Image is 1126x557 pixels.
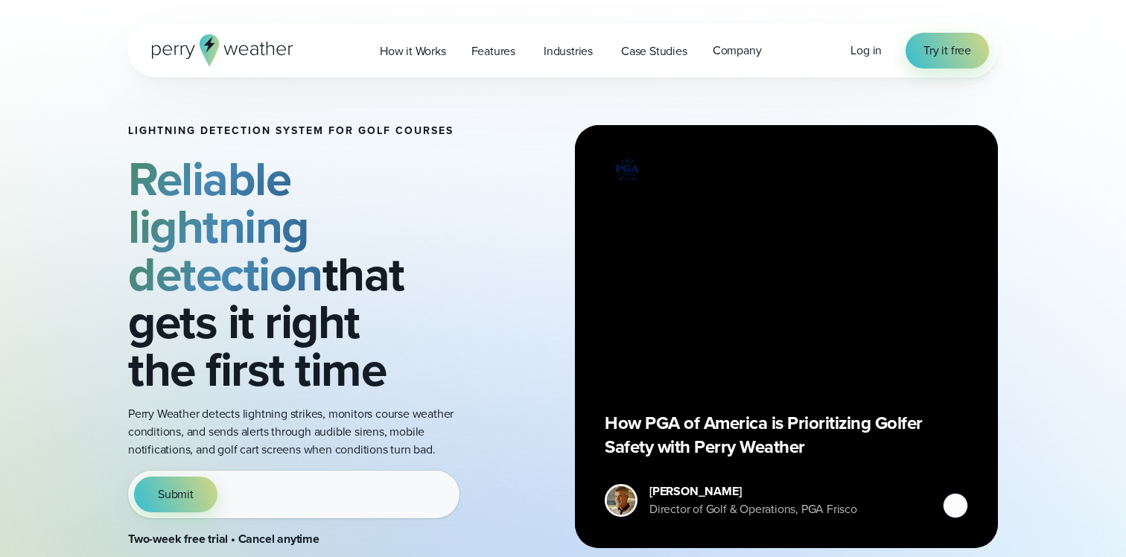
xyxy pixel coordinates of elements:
strong: Two-week free trial • Cancel anytime [128,530,319,547]
a: Log in [850,42,882,60]
span: Submit [158,486,194,503]
span: Company [713,42,762,60]
img: PGA.svg [605,155,649,183]
div: Director of Golf & Operations, PGA Frisco [649,500,857,518]
div: [PERSON_NAME] [649,483,857,500]
a: How it Works [367,36,459,66]
span: Try it free [923,42,971,60]
span: Log in [850,42,882,59]
a: Try it free [906,33,989,69]
strong: Reliable lightning detection [128,144,322,309]
img: Paul Earnest, Director of Golf & Operations, PGA Frisco Headshot [607,486,635,515]
span: Features [471,42,515,60]
p: How PGA of America is Prioritizing Golfer Safety with Perry Weather [605,411,968,459]
p: Perry Weather detects lightning strikes, monitors course weather conditions, and sends alerts thr... [128,405,477,459]
span: How it Works [380,42,446,60]
a: Case Studies [608,36,700,66]
h1: Lightning detection system for golf courses [128,125,477,137]
button: Submit [134,477,217,512]
span: Industries [544,42,593,60]
span: Case Studies [621,42,687,60]
h2: that gets it right the first time [128,155,477,393]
